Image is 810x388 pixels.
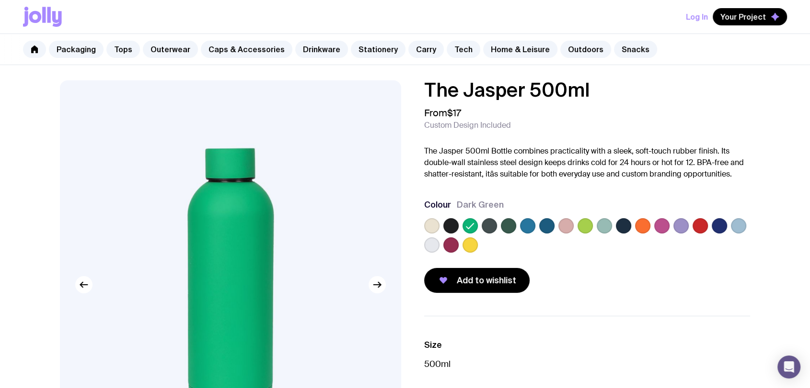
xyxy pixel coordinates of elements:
a: Outdoors [560,41,611,58]
p: The Jasper 500ml Bottle combines practicality with a sleek, soft-touch rubber finish. Its double-... [424,145,750,180]
a: Stationery [351,41,405,58]
span: From [424,107,461,119]
button: Your Project [713,8,787,25]
a: Home & Leisure [483,41,557,58]
p: 500ml [424,358,750,370]
h3: Colour [424,199,451,211]
a: Drinkware [295,41,348,58]
a: Packaging [49,41,104,58]
span: $17 [447,107,461,119]
a: Carry [408,41,444,58]
button: Add to wishlist [424,268,530,293]
div: Open Intercom Messenger [777,355,800,378]
a: Tops [106,41,140,58]
span: Add to wishlist [457,275,516,286]
a: Outerwear [143,41,198,58]
span: Your Project [720,12,766,22]
button: Log In [686,8,708,25]
span: Dark Green [457,199,504,211]
a: Snacks [614,41,657,58]
span: Custom Design Included [424,121,511,130]
h3: Size [424,339,750,351]
a: Tech [447,41,480,58]
h1: The Jasper 500ml [424,80,750,100]
a: Caps & Accessories [201,41,292,58]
